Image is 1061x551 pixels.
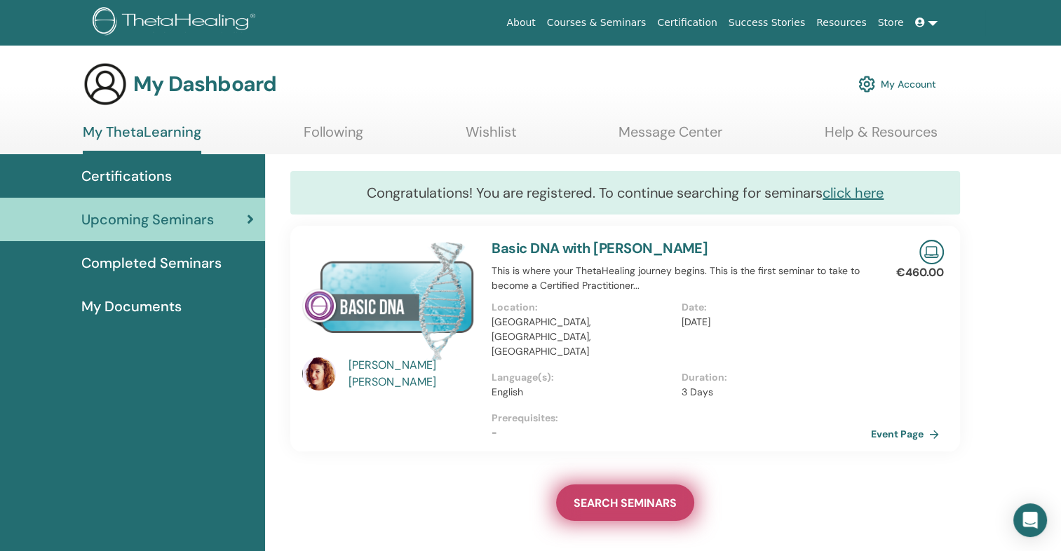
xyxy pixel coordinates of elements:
p: 3 Days [682,385,863,400]
img: logo.png [93,7,260,39]
p: Date : [682,300,863,315]
p: This is where your ThetaHealing journey begins. This is the first seminar to take to become a Cer... [492,264,871,293]
a: [PERSON_NAME] [PERSON_NAME] [349,357,478,390]
a: About [501,10,541,36]
div: Open Intercom Messenger [1013,503,1047,537]
a: SEARCH SEMINARS [556,484,694,521]
a: Event Page [871,423,945,444]
a: My ThetaLearning [83,123,201,154]
h3: My Dashboard [133,72,276,97]
a: Certification [651,10,722,36]
img: generic-user-icon.jpg [83,62,128,107]
img: default.jpg [302,357,336,390]
p: Language(s) : [492,370,673,385]
p: €460.00 [896,264,944,281]
span: Certifications [81,165,172,186]
a: Success Stories [723,10,811,36]
a: Resources [811,10,872,36]
a: Store [872,10,910,36]
img: Live Online Seminar [919,240,944,264]
a: Following [304,123,363,151]
a: Help & Resources [825,123,938,151]
a: My Account [858,69,936,100]
a: Basic DNA with [PERSON_NAME] [492,239,708,257]
p: [DATE] [682,315,863,329]
span: My Documents [81,296,182,317]
div: Congratulations! You are registered. To continue searching for seminars [290,171,960,215]
p: Location : [492,300,673,315]
p: English [492,385,673,400]
p: - [492,426,871,440]
a: Wishlist [466,123,517,151]
span: Completed Seminars [81,252,222,273]
p: [GEOGRAPHIC_DATA], [GEOGRAPHIC_DATA], [GEOGRAPHIC_DATA] [492,315,673,359]
a: Message Center [619,123,722,151]
img: Basic DNA [302,240,475,361]
span: Upcoming Seminars [81,209,214,230]
p: Prerequisites : [492,411,871,426]
p: Duration : [682,370,863,385]
a: click here [823,184,884,202]
a: Courses & Seminars [541,10,652,36]
span: SEARCH SEMINARS [574,496,677,510]
img: cog.svg [858,72,875,96]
